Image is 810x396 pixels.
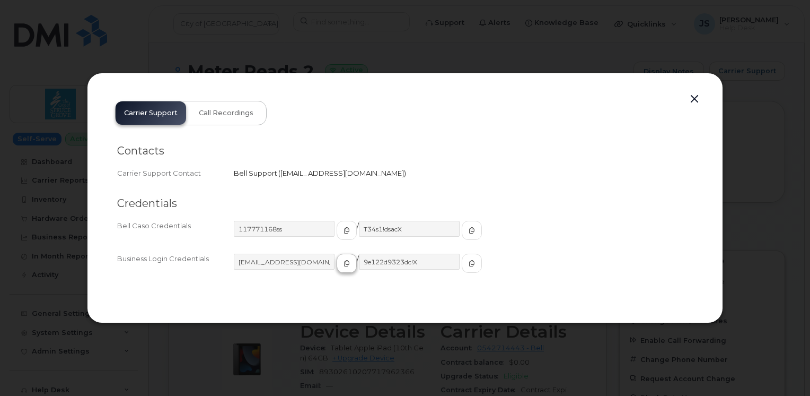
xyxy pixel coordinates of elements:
button: copy to clipboard [337,221,357,240]
div: / [234,221,693,249]
button: copy to clipboard [462,254,482,273]
h2: Contacts [117,144,693,158]
h2: Credentials [117,197,693,210]
div: Business Login Credentials [117,254,234,282]
button: copy to clipboard [462,221,482,240]
div: Bell Caso Credentials [117,221,234,249]
button: copy to clipboard [337,254,357,273]
div: / [234,254,693,282]
span: [EMAIL_ADDRESS][DOMAIN_NAME] [280,169,404,177]
span: Call Recordings [199,109,253,117]
span: Bell Support [234,169,277,177]
div: Carrier Support Contact [117,168,234,178]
